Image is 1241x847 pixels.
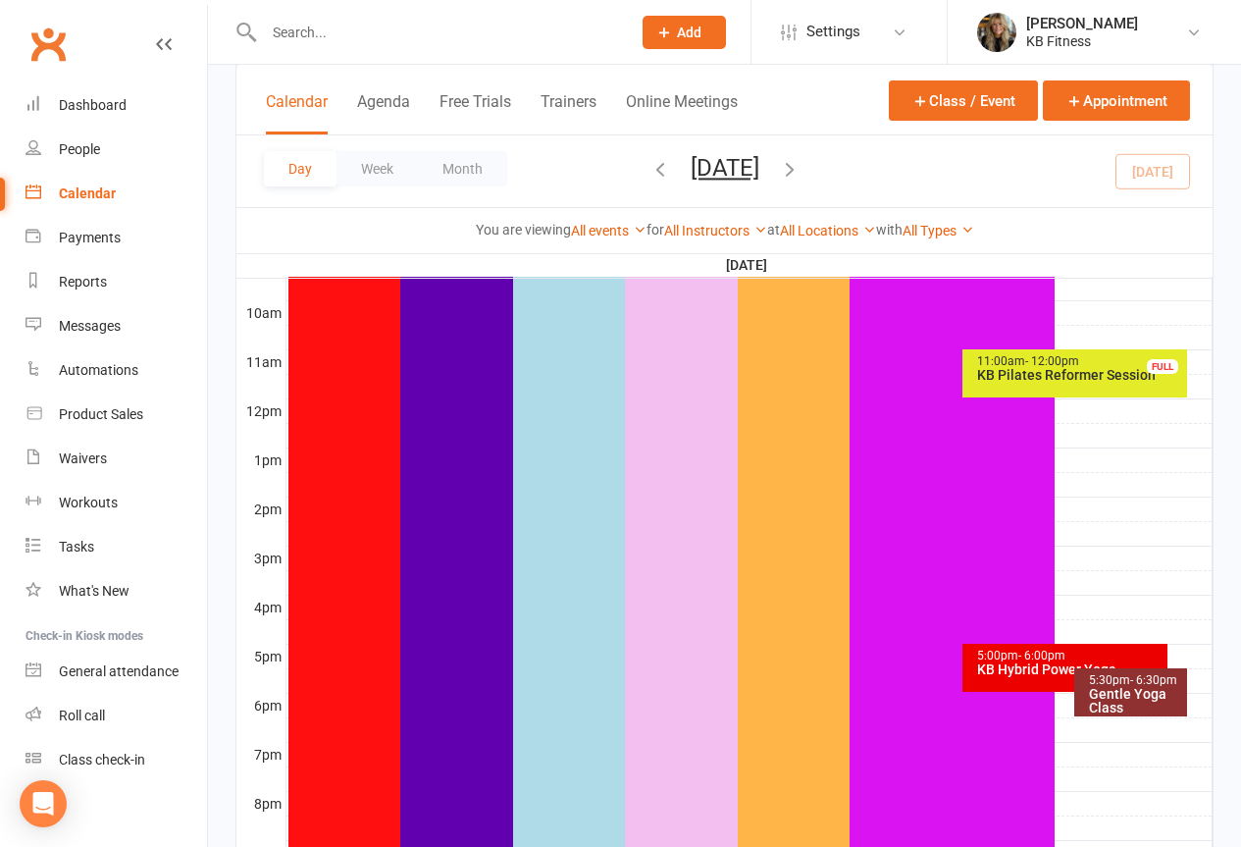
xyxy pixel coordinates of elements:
[440,92,511,134] button: Free Trials
[59,97,127,113] div: Dashboard
[1147,359,1178,374] div: FULL
[236,448,285,472] th: 1pm
[626,92,738,134] button: Online Meetings
[1025,354,1079,368] span: - 12:00pm
[236,546,285,570] th: 3pm
[976,662,1163,676] div: KB Hybrid Power Yoga
[59,583,129,599] div: What's New
[977,13,1016,52] img: thumb_image1738440835.png
[1026,32,1138,50] div: KB Fitness
[26,437,207,481] a: Waivers
[20,780,67,827] div: Open Intercom Messenger
[691,154,759,182] button: [DATE]
[418,151,507,186] button: Month
[258,19,618,46] input: Search...
[976,355,1183,368] div: 11:00am
[266,92,328,134] button: Calendar
[236,300,285,325] th: 10am
[1018,649,1065,662] span: - 6:00pm
[889,80,1038,121] button: Class / Event
[26,304,207,348] a: Messages
[59,708,105,723] div: Roll call
[664,223,767,238] a: All Instructors
[236,349,285,374] th: 11am
[59,274,107,290] div: Reports
[264,151,336,186] button: Day
[646,222,664,238] strong: for
[59,318,121,334] div: Messages
[24,20,73,69] a: Clubworx
[767,222,780,238] strong: at
[59,230,121,245] div: Payments
[26,172,207,216] a: Calendar
[59,539,94,555] div: Tasks
[643,16,726,49] button: Add
[571,223,646,238] a: All events
[677,25,701,40] span: Add
[236,398,285,423] th: 12pm
[336,151,418,186] button: Week
[1088,674,1183,687] div: 5:30pm
[876,222,903,238] strong: with
[26,260,207,304] a: Reports
[26,569,207,613] a: What's New
[59,185,116,201] div: Calendar
[26,650,207,694] a: General attendance kiosk mode
[26,83,207,128] a: Dashboard
[59,362,138,378] div: Automations
[26,694,207,738] a: Roll call
[236,791,285,816] th: 8pm
[26,393,207,437] a: Product Sales
[236,693,285,717] th: 6pm
[236,644,285,668] th: 5pm
[903,223,974,238] a: All Types
[59,141,100,157] div: People
[26,128,207,172] a: People
[236,742,285,767] th: 7pm
[59,752,145,768] div: Class check-in
[780,223,876,238] a: All Locations
[806,10,860,54] span: Settings
[1026,15,1138,32] div: [PERSON_NAME]
[26,481,207,525] a: Workouts
[541,92,596,134] button: Trainers
[285,253,1213,278] th: [DATE]
[26,525,207,569] a: Tasks
[59,663,179,679] div: General attendance
[1130,673,1177,687] span: - 6:30pm
[976,368,1183,382] div: KB Pilates Reformer Session
[357,92,410,134] button: Agenda
[1088,687,1183,715] div: Gentle Yoga Class
[1043,80,1190,121] button: Appointment
[59,406,143,422] div: Product Sales
[476,222,571,238] strong: You are viewing
[59,450,107,466] div: Waivers
[976,650,1163,662] div: 5:00pm
[59,495,118,510] div: Workouts
[26,348,207,393] a: Automations
[26,738,207,782] a: Class kiosk mode
[236,497,285,521] th: 2pm
[236,595,285,619] th: 4pm
[26,216,207,260] a: Payments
